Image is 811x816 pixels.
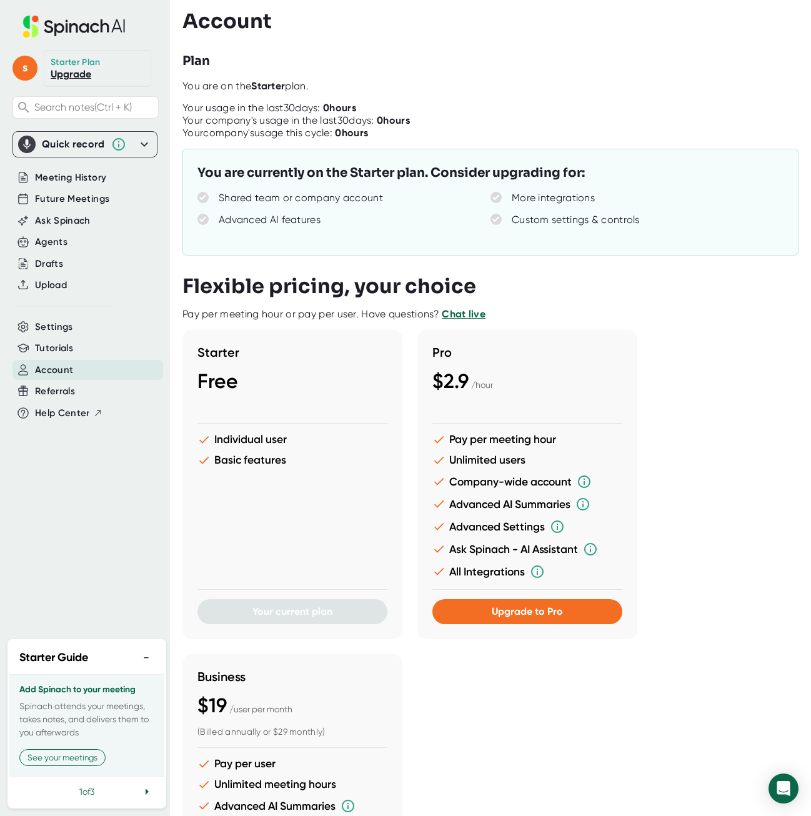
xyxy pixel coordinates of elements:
[182,52,210,71] h3: Plan
[512,192,595,204] div: More integrations
[18,132,152,157] div: Quick record
[323,102,356,114] b: 0 hours
[19,749,106,766] button: See your meetings
[197,757,387,770] li: Pay per user
[182,274,476,298] h3: Flexible pricing, your choice
[35,192,109,206] button: Future Meetings
[35,320,73,334] button: Settings
[197,799,387,814] li: Advanced AI Summaries
[35,341,73,356] button: Tutorials
[471,380,493,390] span: / hour
[35,406,103,420] button: Help Center
[251,80,285,92] b: Starter
[35,363,73,377] button: Account
[182,80,309,92] span: You are on the plan.
[182,9,272,33] h3: Account
[197,599,387,624] button: Your current plan
[432,542,622,557] li: Ask Spinach - AI Assistant
[512,214,640,226] div: Custom settings & controls
[197,694,227,717] span: $19
[432,369,469,393] span: $2.9
[442,308,485,320] a: Chat live
[432,564,622,579] li: All Integrations
[219,192,383,204] div: Shared team or company account
[51,57,101,68] div: Starter Plan
[12,56,37,81] span: s
[197,778,387,791] li: Unlimited meeting hours
[35,214,91,228] button: Ask Spinach
[432,345,622,360] h3: Pro
[19,700,154,739] p: Spinach attends your meetings, takes notes, and delivers them to you afterwards
[197,727,387,738] div: (Billed annually or $29 monthly)
[252,605,332,617] span: Your current plan
[432,599,622,624] button: Upgrade to Pro
[492,605,563,617] span: Upgrade to Pro
[35,278,67,292] button: Upload
[182,308,485,321] div: Pay per meeting hour or pay per user. Have questions?
[197,669,387,684] h3: Business
[19,685,154,695] h3: Add Spinach to your meeting
[42,138,105,151] div: Quick record
[197,369,238,393] span: Free
[35,171,106,185] button: Meeting History
[182,102,356,114] div: Your usage in the last 30 days:
[377,114,410,126] b: 0 hours
[335,127,368,139] b: 0 hours
[19,649,88,666] h2: Starter Guide
[219,214,321,226] div: Advanced AI features
[182,114,410,127] div: Your company's usage in the last 30 days:
[35,384,75,399] button: Referrals
[51,68,91,80] a: Upgrade
[432,454,622,467] li: Unlimited users
[197,454,387,467] li: Basic features
[35,406,90,420] span: Help Center
[197,433,387,446] li: Individual user
[182,127,368,139] div: Your company's usage this cycle:
[34,101,132,113] span: Search notes (Ctrl + K)
[138,649,154,667] button: −
[35,235,67,249] button: Agents
[197,164,585,182] h3: You are currently on the Starter plan. Consider upgrading for:
[432,433,622,446] li: Pay per meeting hour
[769,774,799,804] div: Open Intercom Messenger
[197,345,387,360] h3: Starter
[432,497,622,512] li: Advanced AI Summaries
[432,474,622,489] li: Company-wide account
[432,519,622,534] li: Advanced Settings
[79,787,94,797] span: 1 of 3
[35,257,63,271] button: Drafts
[229,704,292,714] span: / user per month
